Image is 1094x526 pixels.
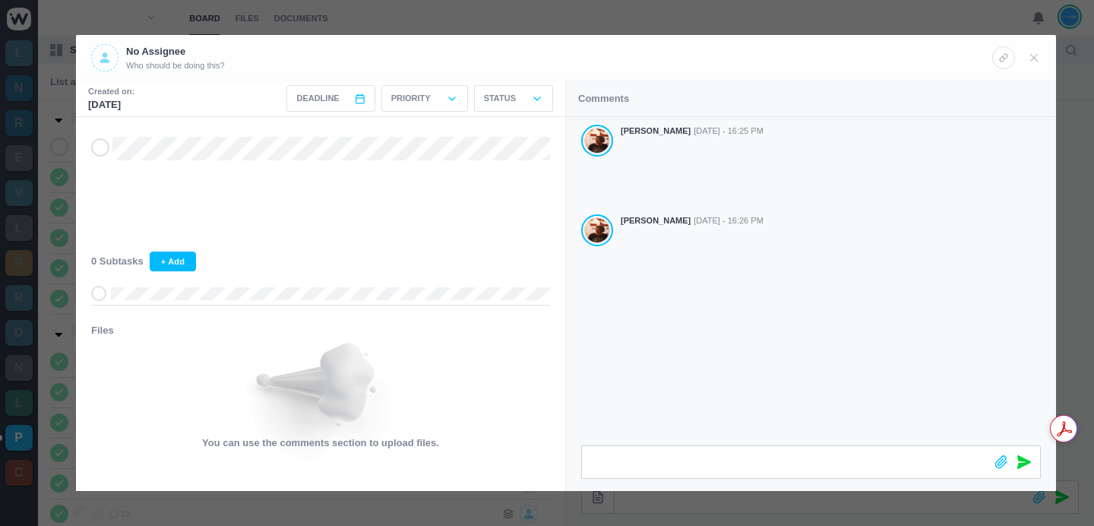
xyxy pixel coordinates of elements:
[578,91,629,106] p: Comments
[88,85,134,98] small: Created on:
[126,59,225,72] span: Who should be doing this?
[126,44,225,59] p: No Assignee
[484,92,516,105] p: Status
[88,97,134,112] p: [DATE]
[296,92,339,105] span: Deadline
[391,92,431,105] p: Priority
